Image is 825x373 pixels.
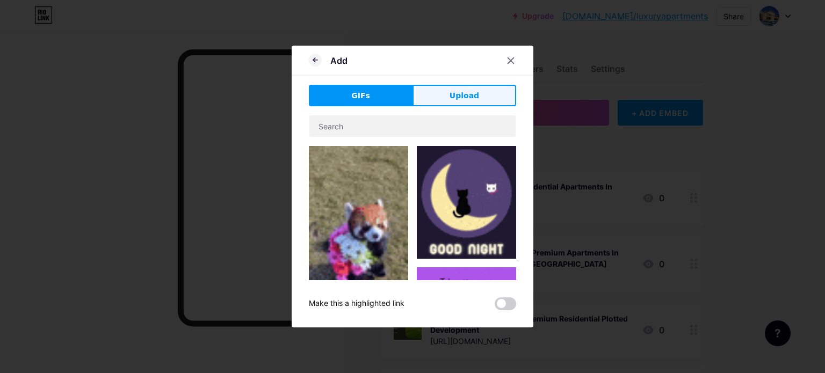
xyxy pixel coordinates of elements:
img: Gihpy [417,146,516,259]
span: GIFs [351,90,370,101]
div: Add [330,54,348,67]
button: GIFs [309,85,412,106]
img: Gihpy [417,267,516,367]
img: Gihpy [309,146,408,323]
input: Search [309,115,516,137]
div: Make this a highlighted link [309,297,404,310]
button: Upload [412,85,516,106]
span: Upload [450,90,479,101]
